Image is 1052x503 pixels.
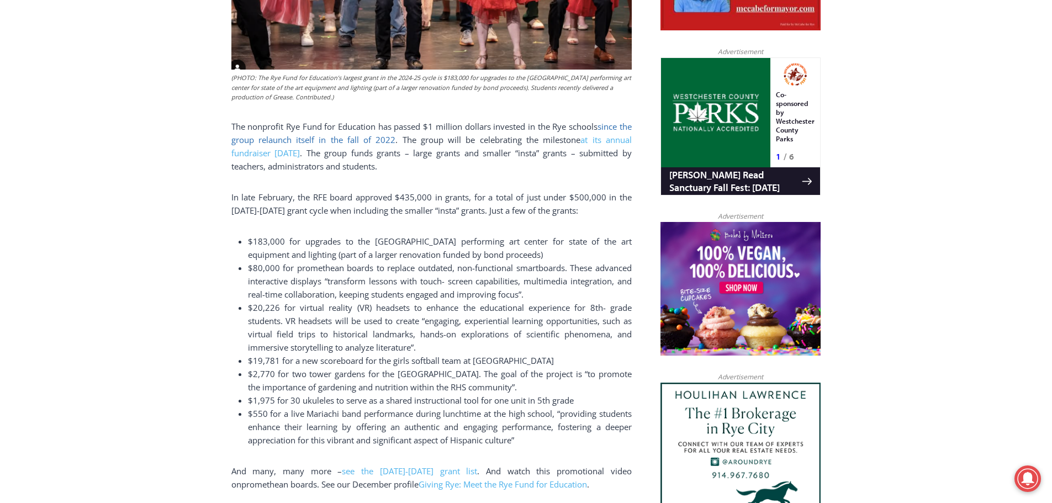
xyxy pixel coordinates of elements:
[115,93,120,104] div: 1
[660,222,821,356] img: Baked by Melissa
[248,354,632,367] li: $19,781 for a new scoreboard for the girls softball team at [GEOGRAPHIC_DATA]
[231,121,632,145] a: since the group relaunch itself in the fall of 2022
[123,93,126,104] div: /
[266,107,535,137] a: Intern @ [DOMAIN_NAME]
[241,479,589,490] span: promethean boards. See our December profile .
[231,134,632,158] a: at its annual fundraiser [DATE]
[248,394,632,407] li: $1,975 for 30 ukuleles to serve as a shared instructional tool for one unit in 5th grade
[231,73,632,102] figcaption: (PHOTO: The Rye Fund for Education’s largest grant in the 2024-25 cycle is $183,000 for upgrades ...
[248,407,632,447] li: $550 for a live Mariachi band performance during lunchtime at the high school, “providing student...
[9,111,141,136] h4: [PERSON_NAME] Read Sanctuary Fall Fest: [DATE]
[231,120,632,173] p: The nonprofit Rye Fund for Education has passed $1 million dollars invested in the Rye schools . ...
[248,367,632,394] li: $2,770 for two tower gardens for the [GEOGRAPHIC_DATA]. The goal of the project is “to promote th...
[115,33,154,91] div: Co-sponsored by Westchester County Parks
[279,1,522,107] div: Apply Now <> summer and RHS senior internships available
[248,301,632,354] li: $20,226 for virtual reality (VR) headsets to enhance the educational experience for 8th- grade st...
[248,261,632,301] li: $80,000 for promethean boards to replace outdated, non-functional smartboards. These advanced int...
[707,46,774,57] span: Advertisement
[707,211,774,221] span: Advertisement
[1,1,110,110] img: s_800_29ca6ca9-f6cc-433c-a631-14f6620ca39b.jpeg
[707,372,774,382] span: Advertisement
[342,465,477,476] a: see the [DATE]-[DATE] grant list
[129,93,134,104] div: 6
[1,110,160,137] a: [PERSON_NAME] Read Sanctuary Fall Fest: [DATE]
[248,235,632,261] li: $183,000 for upgrades to the [GEOGRAPHIC_DATA] performing art center for state of the art equipme...
[289,110,512,135] span: Intern @ [DOMAIN_NAME]
[231,464,632,491] p: And many, many more – . And watch this promotional video on
[419,479,587,490] a: Giving Rye: Meet the Rye Fund for Education
[231,190,632,217] p: In late February, the RFE board approved $435,000 in grants, for a total of just under $500,000 i...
